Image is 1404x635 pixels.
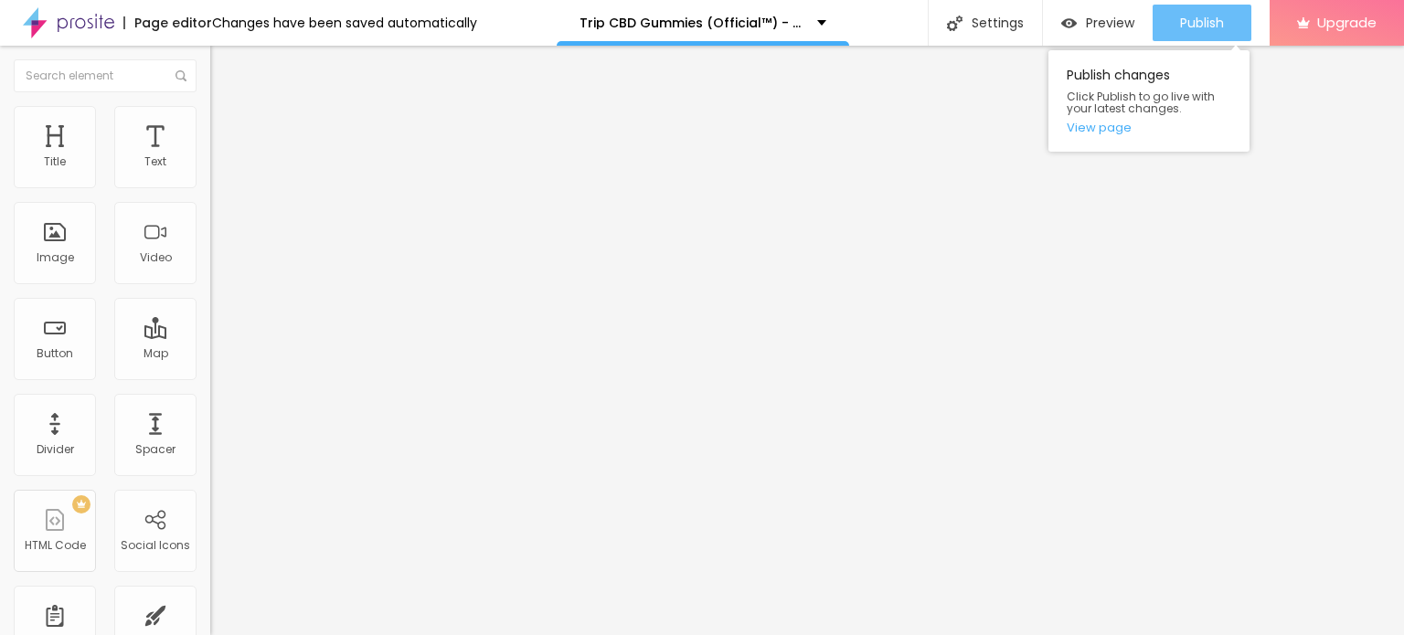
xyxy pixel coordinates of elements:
button: Publish [1153,5,1251,41]
div: Spacer [135,443,175,456]
span: Preview [1086,16,1134,30]
div: HTML Code [25,539,86,552]
div: Image [37,251,74,264]
button: Preview [1043,5,1153,41]
span: Upgrade [1317,15,1377,30]
a: View page [1067,122,1231,133]
div: Changes have been saved automatically [212,16,477,29]
img: Icone [947,16,963,31]
div: Text [144,155,166,168]
div: Social Icons [121,539,190,552]
img: Icone [175,70,186,81]
iframe: Editor [210,46,1404,635]
div: Title [44,155,66,168]
div: Page editor [123,16,212,29]
div: Button [37,347,73,360]
div: Publish changes [1048,50,1250,152]
div: Map [144,347,168,360]
img: view-1.svg [1061,16,1077,31]
p: Trip CBD Gummies (Official™) - Is It Worth the Hype? [580,16,803,29]
div: Divider [37,443,74,456]
div: Video [140,251,172,264]
input: Search element [14,59,197,92]
span: Click Publish to go live with your latest changes. [1067,90,1231,114]
span: Publish [1180,16,1224,30]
